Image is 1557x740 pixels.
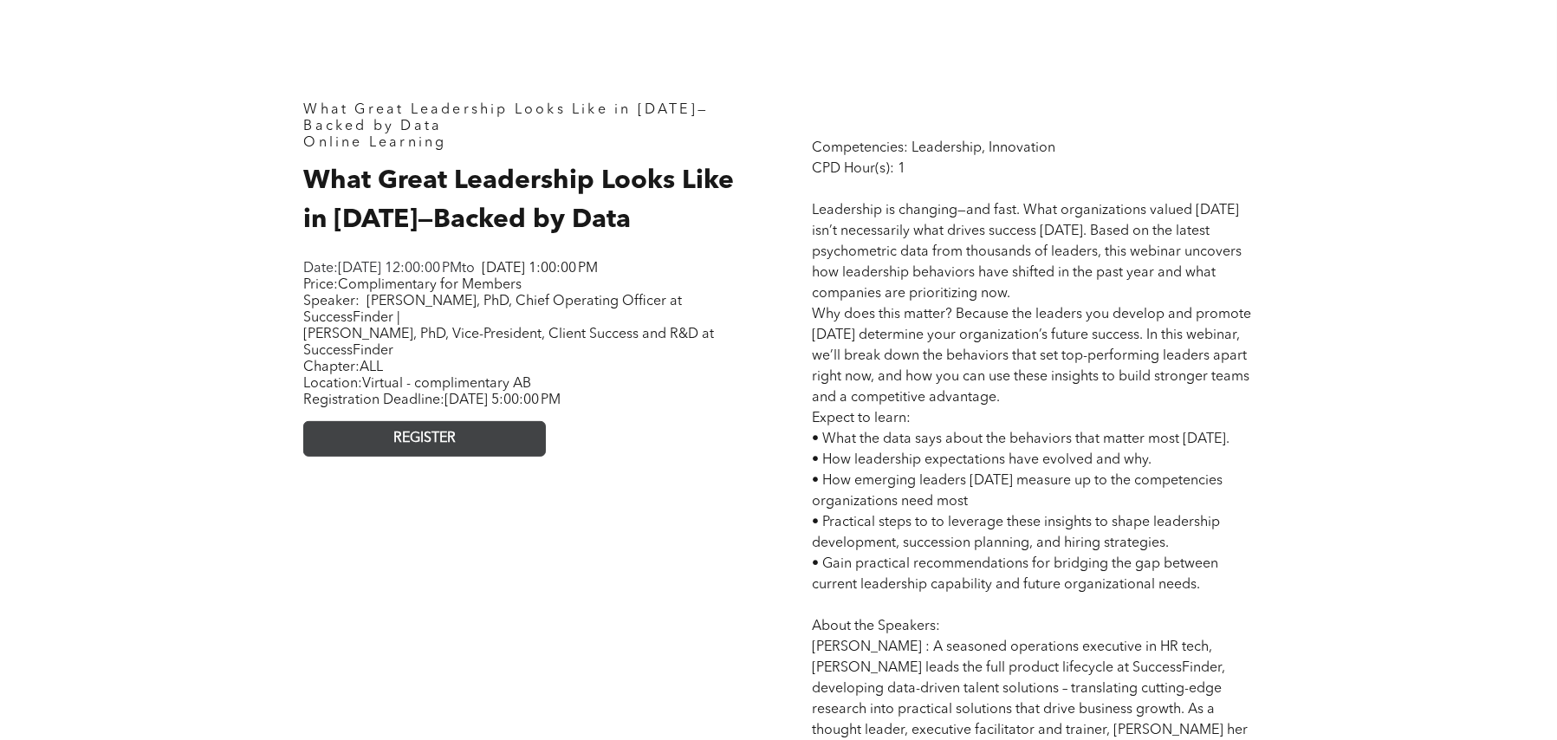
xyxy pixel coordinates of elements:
span: [PERSON_NAME], PhD, Chief Operating Officer at SuccessFinder | [PERSON_NAME], PhD, Vice-President... [303,295,714,358]
span: REGISTER [393,431,456,447]
span: Online Learning [303,136,446,150]
span: [DATE] 5:00:00 PM [444,393,561,407]
span: Virtual - complimentary AB [362,377,531,391]
span: Date: to [303,262,475,276]
span: Chapter: [303,360,383,374]
a: REGISTER [303,421,546,457]
span: What Great Leadership Looks Like in [DATE]—Backed by Data [303,168,734,233]
span: Complimentary for Members [338,278,522,292]
span: Speaker: [303,295,360,308]
span: What Great Leadership Looks Like in [DATE]—Backed by Data [303,103,709,133]
span: Location: Registration Deadline: [303,377,561,407]
span: ALL [360,360,383,374]
span: Price: [303,278,522,292]
span: [DATE] 1:00:00 PM [482,262,598,276]
span: [DATE] 12:00:00 PM [338,262,462,276]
